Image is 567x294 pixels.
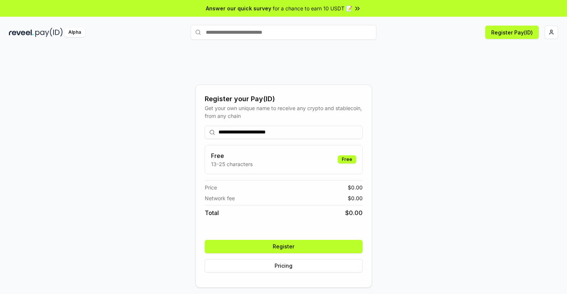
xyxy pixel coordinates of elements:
[205,259,363,272] button: Pricing
[205,94,363,104] div: Register your Pay(ID)
[338,155,356,163] div: Free
[35,28,63,37] img: pay_id
[485,26,539,39] button: Register Pay(ID)
[211,151,253,160] h3: Free
[205,240,363,253] button: Register
[348,184,363,191] span: $ 0.00
[211,160,253,168] p: 13-25 characters
[205,208,219,217] span: Total
[206,4,271,12] span: Answer our quick survey
[64,28,85,37] div: Alpha
[273,4,352,12] span: for a chance to earn 10 USDT 📝
[348,194,363,202] span: $ 0.00
[205,184,217,191] span: Price
[345,208,363,217] span: $ 0.00
[205,104,363,120] div: Get your own unique name to receive any crypto and stablecoin, from any chain
[9,28,34,37] img: reveel_dark
[205,194,235,202] span: Network fee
